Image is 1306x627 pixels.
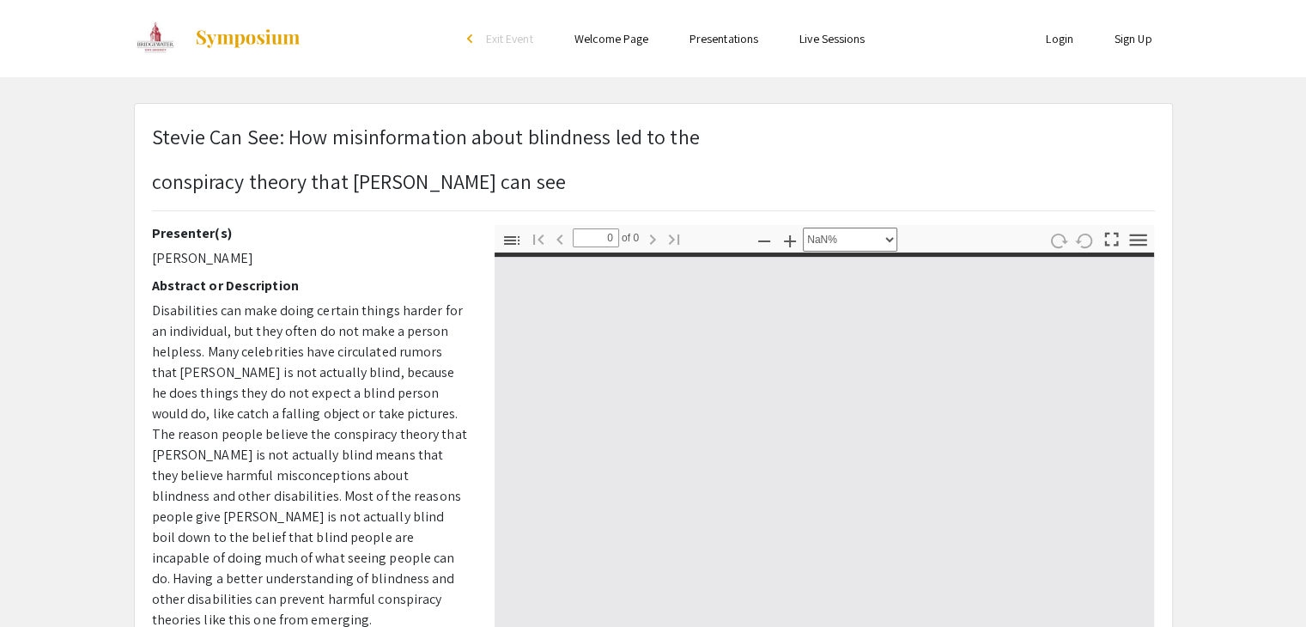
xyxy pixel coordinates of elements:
input: Page [573,228,619,247]
span: of 0 [619,228,640,247]
span: Exit Event [486,31,533,46]
button: Zoom In [775,228,805,253]
p: conspiracy theory that [PERSON_NAME] can see [152,166,700,197]
button: Toggle Sidebar [497,228,526,253]
a: Login [1046,31,1073,46]
button: Go to Last Page [659,226,689,251]
a: Sign Up [1115,31,1152,46]
h2: Presenter(s) [152,225,469,241]
button: Go to First Page [524,226,553,251]
button: Next Page [638,226,667,251]
button: Tools [1123,228,1152,253]
button: Rotate Counterclockwise [1070,228,1099,253]
a: BSU's Student Arts & Research Symposium (StARS) [134,17,301,60]
button: Switch to Presentation Mode [1096,225,1126,250]
a: Welcome Page [574,31,648,46]
img: Symposium by ForagerOne [194,28,301,49]
p: Stevie Can See: How misinformation about blindness led to the [152,121,700,152]
select: Zoom [803,228,897,252]
button: Rotate Clockwise [1043,228,1072,253]
p: [PERSON_NAME] [152,248,469,269]
div: arrow_back_ios [467,33,477,44]
h2: Abstract or Description [152,277,469,294]
a: Presentations [689,31,758,46]
a: Live Sessions [799,31,865,46]
button: Previous Page [545,226,574,251]
img: BSU's Student Arts & Research Symposium (StARS) [134,17,177,60]
button: Zoom Out [750,228,779,253]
